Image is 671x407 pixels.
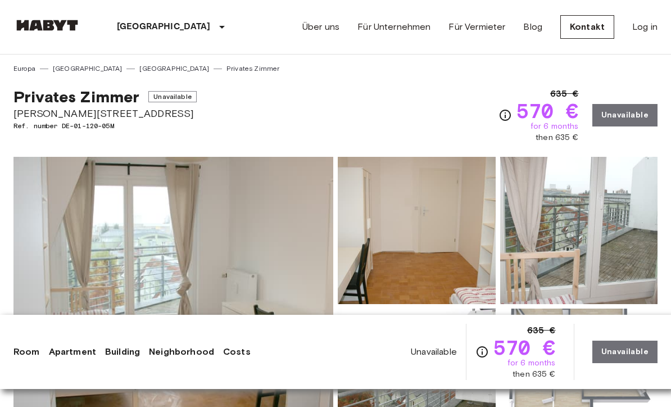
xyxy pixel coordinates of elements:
svg: Check cost overview for full price breakdown. Please note that discounts apply to new joiners onl... [498,108,512,122]
a: Building [105,345,140,359]
img: Picture of unit DE-01-120-05M [338,157,496,304]
a: [GEOGRAPHIC_DATA] [53,64,123,74]
span: 635 € [550,87,579,101]
img: Picture of unit DE-01-120-05M [500,157,658,304]
a: Apartment [49,345,96,359]
a: Kontakt [560,15,614,39]
a: Europa [13,64,35,74]
span: then 635 € [536,132,579,143]
span: 570 € [493,337,556,358]
a: Für Vermieter [448,20,505,34]
img: Habyt [13,20,81,31]
span: Privates Zimmer [13,87,139,106]
p: [GEOGRAPHIC_DATA] [117,20,211,34]
a: Log in [632,20,658,34]
span: Unavailable [148,91,197,102]
a: Blog [523,20,542,34]
a: Neighborhood [149,345,214,359]
span: Ref. number DE-01-120-05M [13,121,197,131]
span: Unavailable [411,346,457,358]
a: Room [13,345,40,359]
a: Privates Zimmer [226,64,279,74]
a: [GEOGRAPHIC_DATA] [139,64,209,74]
span: 570 € [516,101,579,121]
span: then 635 € [513,369,556,380]
a: Über uns [302,20,339,34]
span: for 6 months [531,121,579,132]
a: Für Unternehmen [357,20,430,34]
span: for 6 months [507,358,556,369]
a: Costs [223,345,251,359]
span: 635 € [527,324,556,337]
svg: Check cost overview for full price breakdown. Please note that discounts apply to new joiners onl... [475,345,489,359]
span: [PERSON_NAME][STREET_ADDRESS] [13,106,197,121]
